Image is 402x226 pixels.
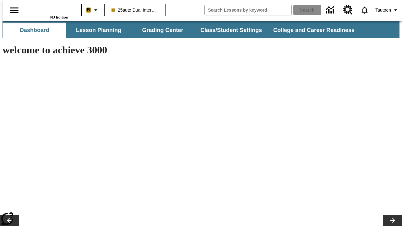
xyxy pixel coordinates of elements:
span: Tautoen [375,7,391,13]
span: NJ Edition [50,15,68,19]
span: B [87,6,90,14]
a: Notifications [356,2,373,18]
button: College and Career Readiness [268,23,360,38]
a: Home [27,3,68,15]
button: Lesson carousel, Next [383,215,402,226]
span: 25auto Dual International [111,7,158,13]
div: SubNavbar [3,21,399,38]
div: Home [27,2,68,19]
h1: welcome to achieve 3000 [3,44,274,56]
button: Open side menu [5,1,24,19]
button: Class/Student Settings [195,23,267,38]
a: Data Center [322,2,340,19]
div: SubNavbar [3,23,360,38]
button: Profile/Settings [373,4,402,16]
button: Dashboard [3,23,66,38]
button: Boost Class color is peach. Change class color [84,4,102,16]
button: Grading Center [131,23,194,38]
button: Lesson Planning [67,23,130,38]
a: Resource Center, Will open in new tab [340,2,356,19]
input: search field [205,5,291,15]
